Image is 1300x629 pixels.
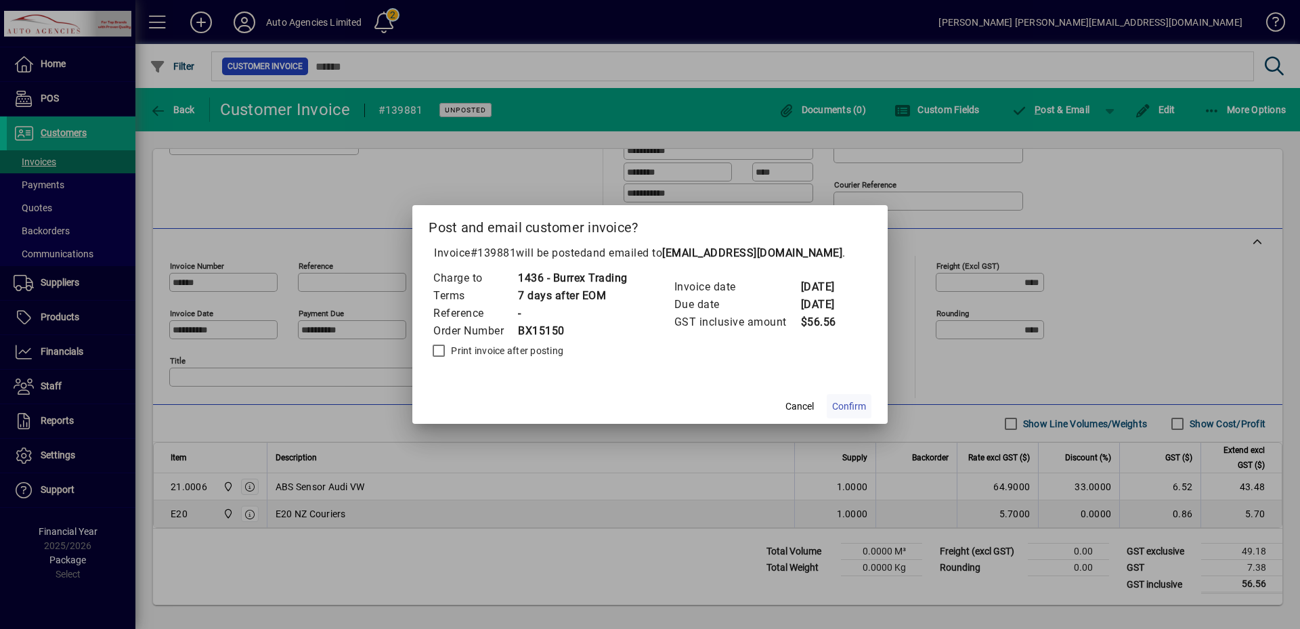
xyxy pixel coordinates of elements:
td: 7 days after EOM [517,287,628,305]
td: Invoice date [674,278,800,296]
td: 1436 - Burrex Trading [517,269,628,287]
td: BX15150 [517,322,628,340]
td: Order Number [433,322,517,340]
td: Charge to [433,269,517,287]
label: Print invoice after posting [448,344,563,357]
span: #139881 [471,246,517,259]
td: [DATE] [800,278,854,296]
td: Due date [674,296,800,313]
td: GST inclusive amount [674,313,800,331]
td: Reference [433,305,517,322]
td: Terms [433,287,517,305]
b: [EMAIL_ADDRESS][DOMAIN_NAME] [662,246,842,259]
button: Confirm [827,394,871,418]
span: Cancel [785,399,814,414]
button: Cancel [778,394,821,418]
p: Invoice will be posted . [429,245,871,261]
span: and emailed to [586,246,842,259]
td: [DATE] [800,296,854,313]
td: - [517,305,628,322]
h2: Post and email customer invoice? [412,205,888,244]
span: Confirm [832,399,866,414]
td: $56.56 [800,313,854,331]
